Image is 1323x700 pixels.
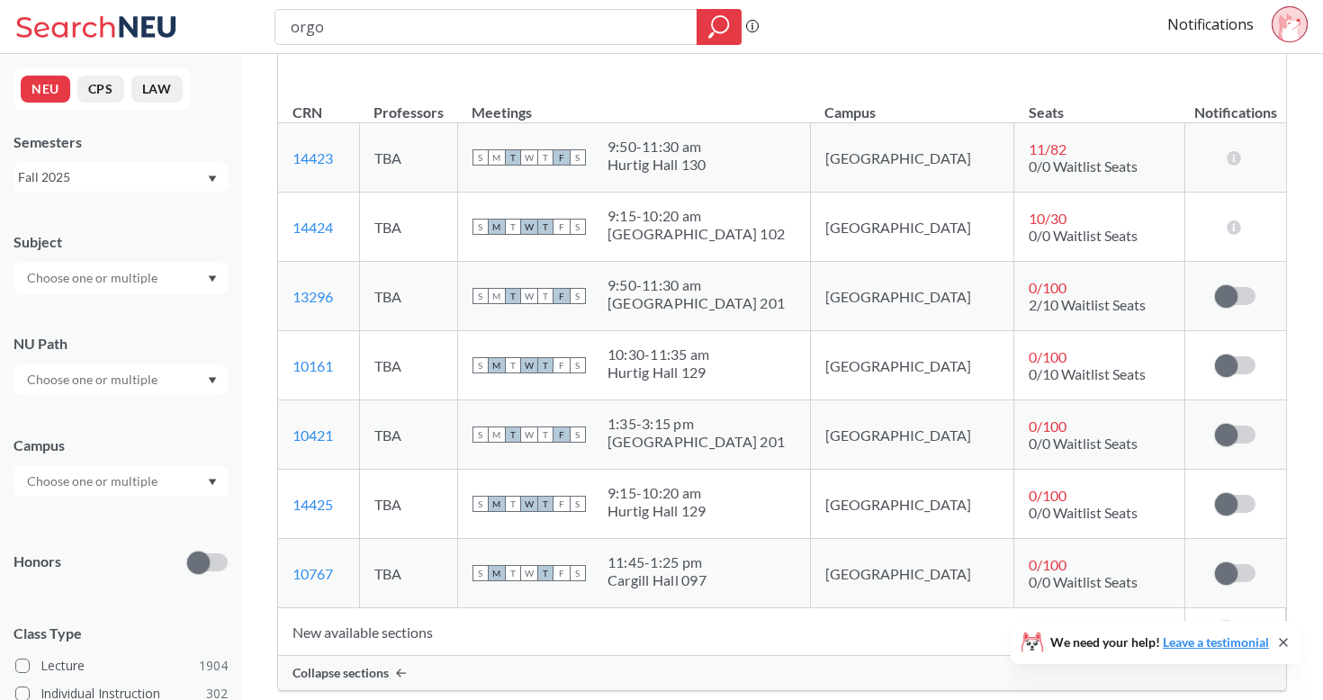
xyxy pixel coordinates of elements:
td: TBA [359,539,457,608]
td: TBA [359,400,457,470]
span: S [570,149,586,166]
span: S [472,288,489,304]
span: S [570,496,586,512]
svg: Dropdown arrow [208,377,217,384]
div: [GEOGRAPHIC_DATA] 201 [607,433,785,451]
span: W [521,565,537,581]
td: [GEOGRAPHIC_DATA] [810,262,1014,331]
span: 0 / 100 [1029,348,1066,365]
div: Dropdown arrow [13,466,228,497]
td: TBA [359,470,457,539]
span: W [521,288,537,304]
div: Dropdown arrow [13,263,228,293]
span: 0 / 100 [1029,487,1066,504]
div: 9:15 - 10:20 am [607,207,785,225]
span: T [537,149,553,166]
div: Campus [13,435,228,455]
div: Dropdown arrow [13,364,228,395]
td: [GEOGRAPHIC_DATA] [810,400,1014,470]
span: S [472,565,489,581]
span: S [472,496,489,512]
span: W [521,426,537,443]
div: Fall 2025Dropdown arrow [13,163,228,192]
td: TBA [359,193,457,262]
td: [GEOGRAPHIC_DATA] [810,123,1014,193]
span: S [472,357,489,373]
p: Honors [13,552,61,572]
div: 1:35 - 3:15 pm [607,415,785,433]
span: Collapse sections [292,665,389,681]
span: T [505,426,521,443]
svg: magnifying glass [708,14,730,40]
span: M [489,149,505,166]
div: 9:50 - 11:30 am [607,138,706,156]
div: 9:50 - 11:30 am [607,276,785,294]
span: We need your help! [1050,636,1269,649]
div: Fall 2025 [18,167,206,187]
input: Choose one or multiple [18,369,169,390]
button: LAW [131,76,183,103]
div: [GEOGRAPHIC_DATA] 102 [607,225,785,243]
span: F [553,426,570,443]
span: 0 / 100 [1029,417,1066,435]
a: 14425 [292,496,333,513]
div: Semesters [13,132,228,152]
span: S [570,426,586,443]
td: [GEOGRAPHIC_DATA] [810,331,1014,400]
th: Campus [810,85,1014,123]
span: W [521,219,537,235]
span: W [521,149,537,166]
div: 10:30 - 11:35 am [607,346,710,363]
span: M [489,565,505,581]
div: magnifying glass [697,9,742,45]
svg: Dropdown arrow [208,479,217,486]
span: 0/0 Waitlist Seats [1029,435,1138,452]
td: [GEOGRAPHIC_DATA] [810,470,1014,539]
span: S [472,426,489,443]
span: 0/0 Waitlist Seats [1029,504,1138,521]
span: F [553,288,570,304]
span: 2/10 Waitlist Seats [1029,296,1146,313]
span: T [505,149,521,166]
a: 10421 [292,426,333,444]
span: T [537,357,553,373]
span: S [570,357,586,373]
span: W [521,496,537,512]
span: S [570,219,586,235]
span: T [537,288,553,304]
th: Professors [359,85,457,123]
th: Notifications [1185,85,1286,123]
th: Seats [1014,85,1185,123]
span: T [537,496,553,512]
svg: Dropdown arrow [208,175,217,183]
span: F [553,357,570,373]
td: TBA [359,331,457,400]
span: S [570,565,586,581]
a: 10767 [292,565,333,582]
div: 11:45 - 1:25 pm [607,553,706,571]
div: Hurtig Hall 129 [607,363,710,381]
span: F [553,565,570,581]
td: TBA [359,123,457,193]
span: 1904 [199,656,228,676]
div: Subject [13,232,228,252]
span: 10 / 30 [1029,210,1066,227]
span: S [570,288,586,304]
td: [GEOGRAPHIC_DATA] [810,539,1014,608]
span: W [521,357,537,373]
a: 14424 [292,219,333,236]
input: Choose one or multiple [18,471,169,492]
span: T [505,496,521,512]
span: 0 / 100 [1029,279,1066,296]
span: T [537,426,553,443]
span: M [489,219,505,235]
span: 0/0 Waitlist Seats [1029,157,1138,175]
input: Class, professor, course number, "phrase" [289,12,684,42]
span: T [537,219,553,235]
span: M [489,426,505,443]
a: Leave a testimonial [1163,634,1269,650]
span: Class Type [13,624,228,643]
div: Hurtig Hall 130 [607,156,706,174]
button: CPS [77,76,124,103]
button: NEU [21,76,70,103]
